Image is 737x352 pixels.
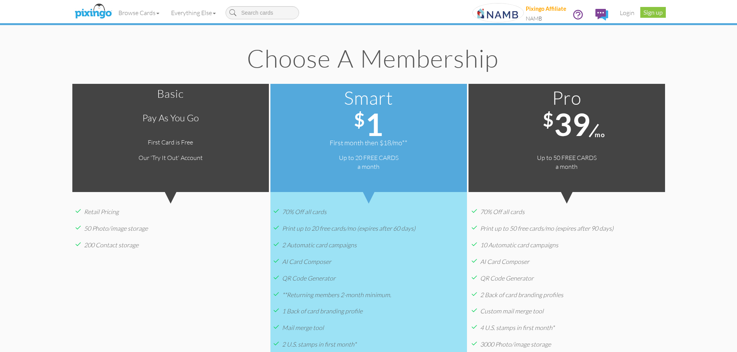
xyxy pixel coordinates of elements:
h2: Basic [76,88,265,100]
span: 70% Off all cards [480,208,525,216]
div: Up to 20 FREE CARDS [270,153,467,162]
div: NAMB [526,15,566,23]
img: pixingo logo [73,2,114,21]
span: Mail merge tool [282,324,324,332]
h1: Choose a Membership [85,44,660,71]
div: Pixingo Affiliate [526,5,566,13]
a: Everything Else [165,3,222,22]
span: AI Card Composer [282,258,331,265]
span: 4 U.S. stamps in first month* [480,324,554,332]
div: First month then $18/mo** [270,138,467,148]
span: AI Card Composer [480,258,529,265]
span: 10 Automatic card campaigns [480,241,558,249]
span: Custom mail merge tool [480,307,544,315]
sup: $ [543,109,554,131]
span: Retail Pricing [84,208,119,216]
h2: Smart [274,88,463,108]
div: a month [469,162,665,171]
span: 1 Back of card branding profile [282,307,363,315]
span: 50 Photo/image storage [84,224,148,232]
a: Login [614,3,640,22]
span: QR Code Generator [480,274,534,282]
span: 2 Back of card branding profiles [480,291,563,299]
span: Print up to 50 free cards/mo (expires after 90 days) [480,224,614,232]
span: 2 U.S. stamps in first month* [282,340,356,348]
span: 200 Contact storage [84,241,139,249]
a: Sign up [640,7,666,18]
div: a month [270,162,467,171]
span: 2 Automatic card campaigns [282,241,357,249]
h3: Pay as you go [78,113,263,123]
div: First Card is Free [72,138,269,147]
span: Print up to 20 free cards/mo (expires after 60 days) [282,224,416,232]
span: QR Code Generator [282,274,335,282]
div: Our 'Try It Out' Account [72,153,269,162]
h2: Pro [472,88,661,108]
a: Browse Cards [113,3,165,22]
img: 20250613-165939-9d30799bdb56-250.png [472,3,523,22]
span: 3000 Photo/image storage [480,340,551,348]
span: 1 [365,105,383,143]
sup: $ [354,109,365,131]
span: 39 [554,105,590,143]
input: Search cards [226,6,299,19]
div: Up to 50 FREE CARDS [469,153,665,162]
span: 70% Off all cards [282,208,327,216]
img: comments.svg [595,9,608,20]
span: **Returning members 2-month minimum. [282,291,391,299]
